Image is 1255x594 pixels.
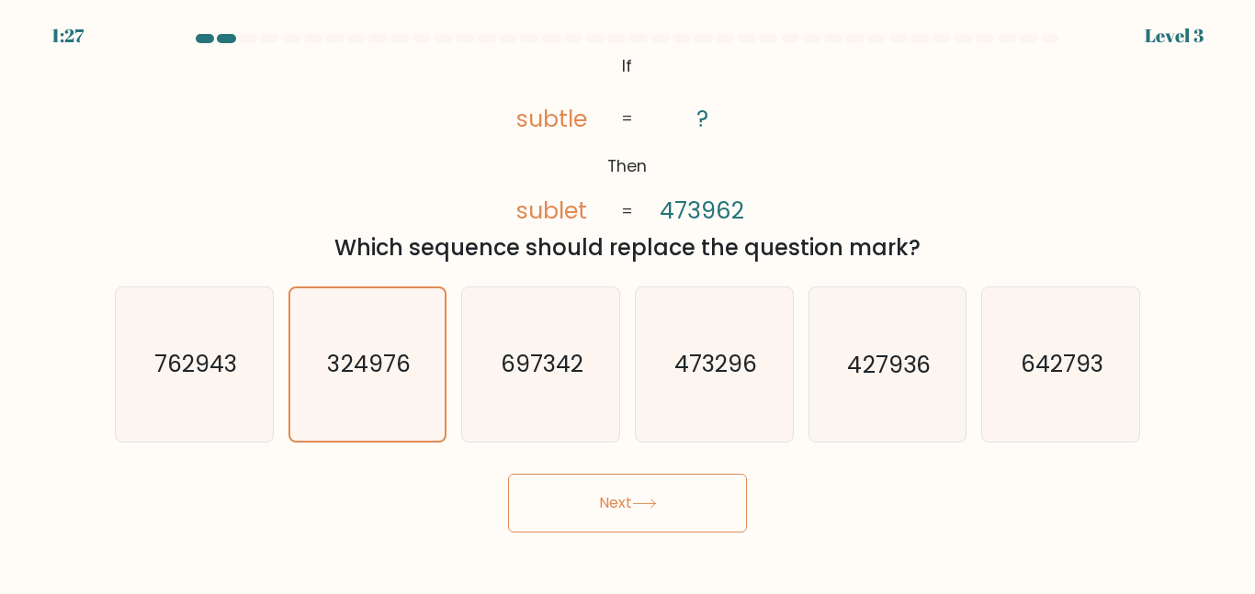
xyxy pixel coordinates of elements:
button: Next [508,474,747,532]
tspan: = [621,106,633,129]
svg: @import url('[URL][DOMAIN_NAME]); [482,50,772,229]
text: 642793 [1021,348,1103,380]
div: Which sequence should replace the question mark? [126,231,1129,264]
text: 697342 [501,348,583,380]
tspan: ? [696,103,708,135]
div: Level 3 [1145,22,1204,50]
text: 762943 [154,348,237,380]
tspan: 473962 [661,196,745,228]
tspan: sublet [517,195,588,227]
tspan: If [622,54,632,77]
text: 324976 [328,348,411,380]
tspan: Then [607,154,647,177]
tspan: subtle [517,103,588,135]
text: 473296 [674,348,757,380]
div: 1:27 [51,22,84,50]
tspan: = [621,199,633,222]
text: 427936 [848,348,931,380]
